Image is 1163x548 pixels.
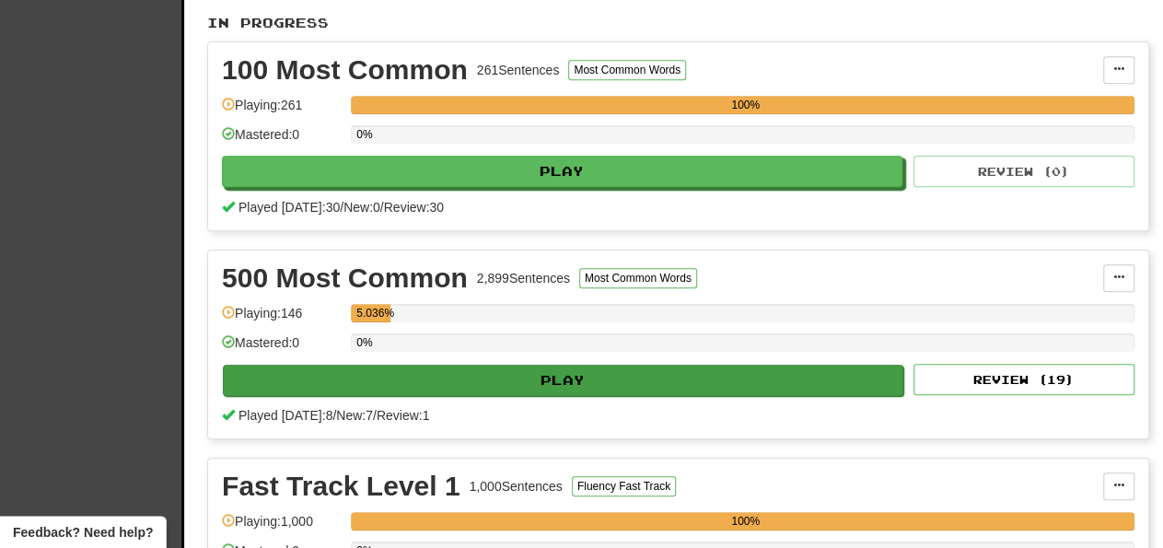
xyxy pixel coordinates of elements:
[470,477,563,496] div: 1,000 Sentences
[377,408,430,423] span: Review: 1
[477,269,570,287] div: 2,899 Sentences
[384,200,444,215] span: Review: 30
[238,200,340,215] span: Played [DATE]: 30
[336,408,373,423] span: New: 7
[332,408,336,423] span: /
[579,268,697,288] button: Most Common Words
[913,156,1134,187] button: Review (0)
[343,200,380,215] span: New: 0
[356,304,390,322] div: 5.036%
[238,408,332,423] span: Played [DATE]: 8
[222,304,342,334] div: Playing: 146
[568,60,686,80] button: Most Common Words
[373,408,377,423] span: /
[380,200,384,215] span: /
[223,365,903,396] button: Play
[477,61,560,79] div: 261 Sentences
[222,333,342,364] div: Mastered: 0
[340,200,343,215] span: /
[222,125,342,156] div: Mastered: 0
[222,96,342,126] div: Playing: 261
[222,264,468,292] div: 500 Most Common
[13,523,153,542] span: Open feedback widget
[356,512,1134,531] div: 100%
[222,472,460,500] div: Fast Track Level 1
[222,512,342,542] div: Playing: 1,000
[222,56,468,84] div: 100 Most Common
[913,364,1134,395] button: Review (19)
[572,476,676,496] button: Fluency Fast Track
[222,156,902,187] button: Play
[356,96,1134,114] div: 100%
[207,14,1149,32] p: In Progress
